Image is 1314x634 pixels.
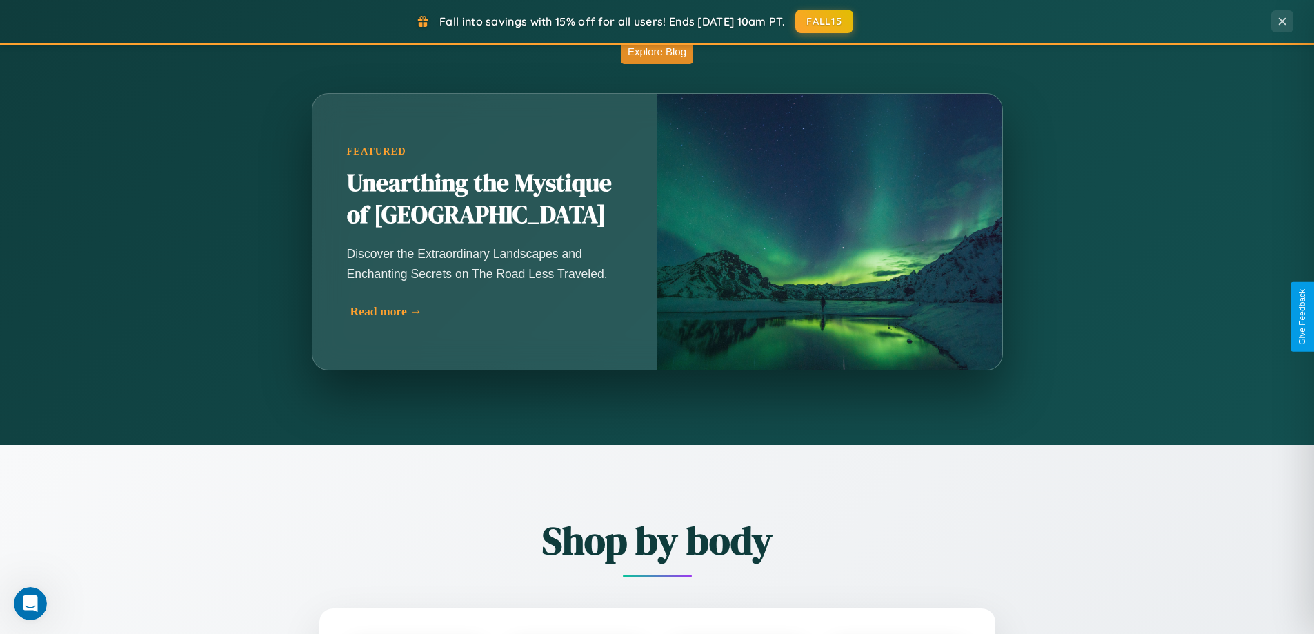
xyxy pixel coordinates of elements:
p: Discover the Extraordinary Landscapes and Enchanting Secrets on The Road Less Traveled. [347,244,623,283]
button: Explore Blog [621,39,693,64]
h2: Unearthing the Mystique of [GEOGRAPHIC_DATA] [347,168,623,231]
div: Give Feedback [1297,289,1307,345]
h2: Shop by body [243,514,1071,567]
span: Fall into savings with 15% off for all users! Ends [DATE] 10am PT. [439,14,785,28]
div: Featured [347,146,623,157]
div: Read more → [350,304,626,319]
iframe: Intercom live chat [14,587,47,620]
button: FALL15 [795,10,853,33]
